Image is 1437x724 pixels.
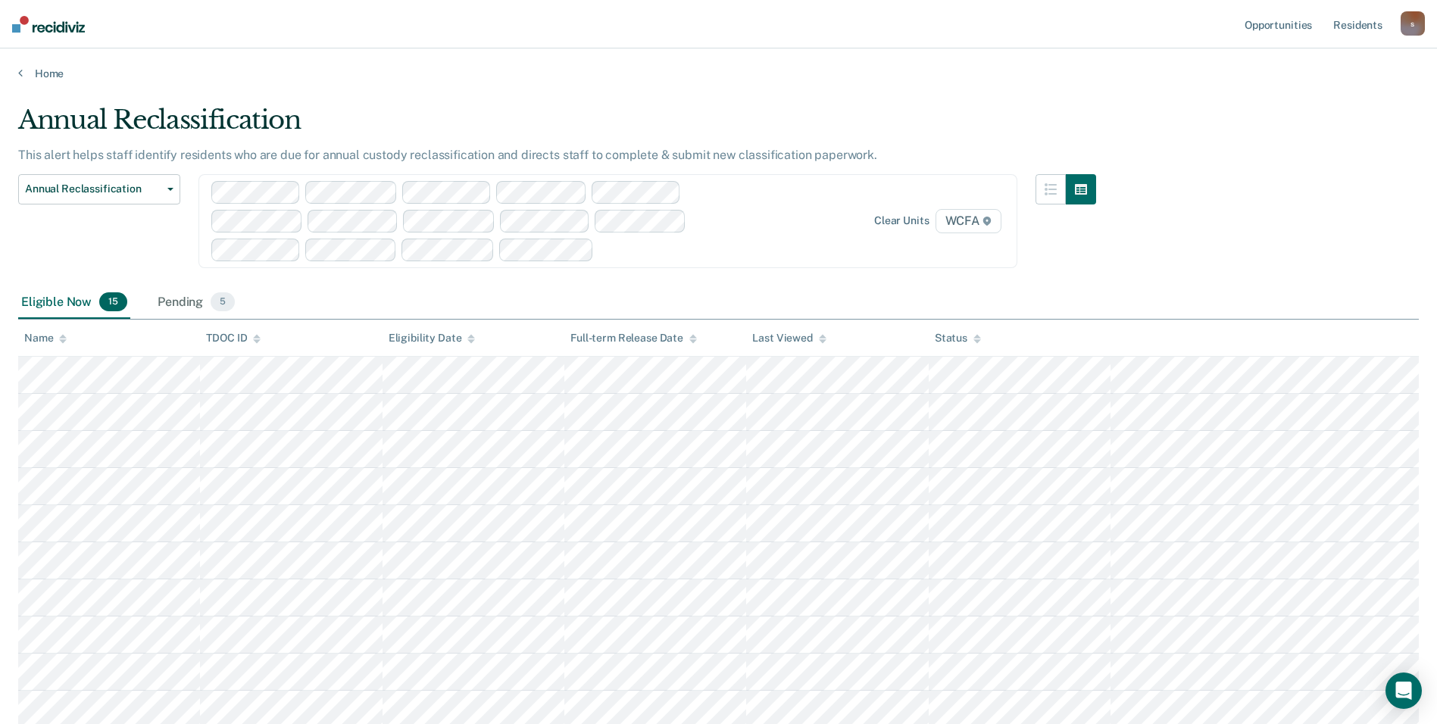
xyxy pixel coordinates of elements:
[25,183,161,195] span: Annual Reclassification
[24,332,67,345] div: Name
[18,67,1419,80] a: Home
[155,286,238,320] div: Pending5
[389,332,476,345] div: Eligibility Date
[570,332,697,345] div: Full-term Release Date
[18,174,180,204] button: Annual Reclassification
[1401,11,1425,36] button: s
[99,292,127,312] span: 15
[936,209,1001,233] span: WCFA
[12,16,85,33] img: Recidiviz
[1385,673,1422,709] div: Open Intercom Messenger
[18,105,1096,148] div: Annual Reclassification
[18,148,877,162] p: This alert helps staff identify residents who are due for annual custody reclassification and dir...
[206,332,261,345] div: TDOC ID
[18,286,130,320] div: Eligible Now15
[874,214,929,227] div: Clear units
[935,332,981,345] div: Status
[211,292,235,312] span: 5
[752,332,826,345] div: Last Viewed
